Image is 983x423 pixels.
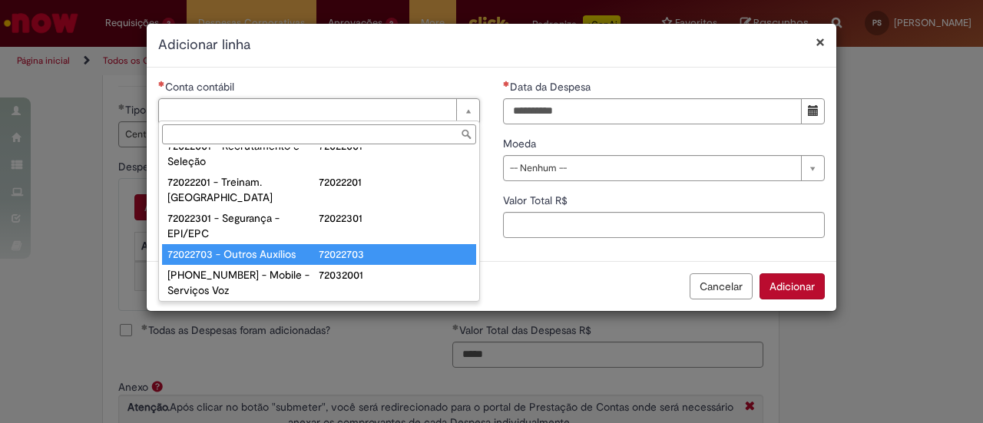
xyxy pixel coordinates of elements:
div: 72022301 [319,210,471,226]
ul: Conta contábil [159,147,479,301]
div: 72032001 [319,267,471,283]
div: 72022201 [319,174,471,190]
div: 72022201 - Treinam. [GEOGRAPHIC_DATA] [167,174,319,205]
div: [PHONE_NUMBER] - Mobile - Serviços Voz [167,267,319,298]
div: 72022301 - Segurança - EPI/EPC [167,210,319,241]
div: 72022703 [319,246,471,262]
div: 72022001 - Recrutamento e Seleção [167,138,319,169]
div: 72022703 - Outros Auxílios [167,246,319,262]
